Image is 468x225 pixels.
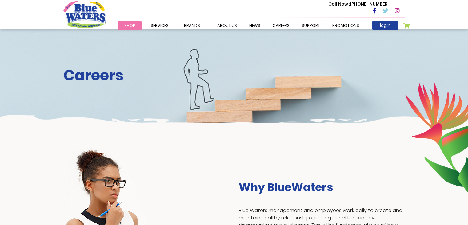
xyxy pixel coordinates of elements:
a: store logo [63,1,106,28]
span: Shop [124,22,135,28]
p: [PHONE_NUMBER] [328,1,390,7]
a: Services [145,21,175,30]
h2: Careers [63,67,405,84]
a: Shop [118,21,142,30]
span: Services [151,22,169,28]
span: Call Now : [328,1,350,7]
a: Promotions [326,21,365,30]
a: Brands [178,21,206,30]
a: careers [266,21,296,30]
h3: Why BlueWaters [239,181,405,194]
img: career-intro-leaves.png [405,81,468,193]
a: News [243,21,266,30]
a: login [372,21,398,30]
a: support [296,21,326,30]
a: about us [211,21,243,30]
span: Brands [184,22,200,28]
